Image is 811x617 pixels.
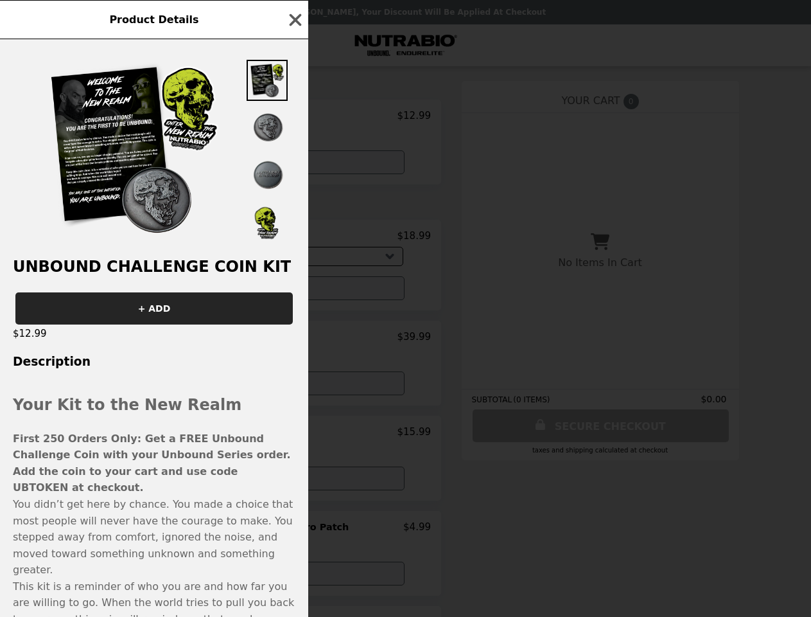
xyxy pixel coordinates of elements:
[109,13,198,26] span: Product Details
[247,60,288,101] img: Thumbnail 1
[247,155,288,196] img: Thumbnail 3
[15,292,293,325] button: + ADD
[247,202,288,244] img: Thumbnail 4
[13,433,291,494] span: First 250 Orders Only: Get a FREE Unbound Challenge Coin with your Unbound Series order. Add the ...
[13,496,295,578] p: You didn’t get here by chance. You made a choice that most people will never have the courage to ...
[247,107,288,148] img: Thumbnail 2
[13,393,295,417] h2: Your Kit to the New Realm
[37,52,230,245] img: Default Title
